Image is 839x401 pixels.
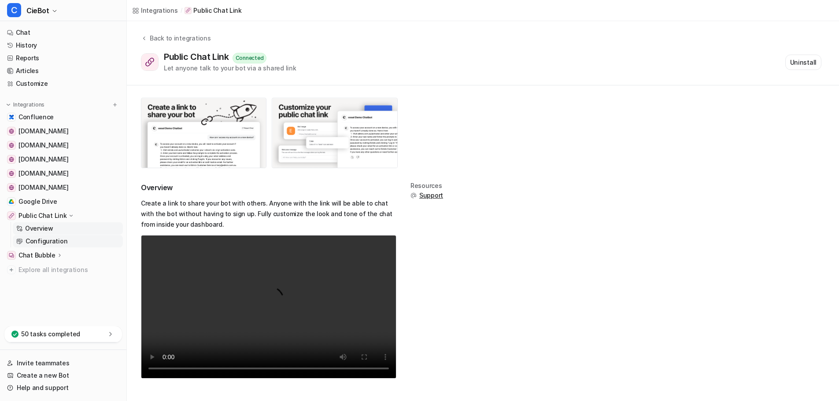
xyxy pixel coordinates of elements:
img: menu_add.svg [112,102,118,108]
span: Explore all integrations [18,263,119,277]
div: Public Chat Link [164,52,233,62]
img: explore all integrations [7,265,16,274]
a: Public Chat Link [185,6,242,15]
a: ciemetric.com[DOMAIN_NAME] [4,167,123,180]
a: Invite teammates [4,357,123,369]
video: Your browser does not support the video tag. [141,235,396,379]
a: cieblink.com[DOMAIN_NAME] [4,139,123,151]
p: Public Chat Link [18,211,67,220]
div: Integrations [141,6,178,15]
span: Google Drive [18,197,57,206]
a: software.ciemetric.com[DOMAIN_NAME] [4,181,123,194]
a: Create a new Bot [4,369,123,382]
h2: Overview [141,182,396,193]
p: Configuration [26,237,67,246]
span: CieBot [26,4,49,17]
img: Chat Bubble [9,253,14,258]
img: ciemetric.com [9,171,14,176]
span: [DOMAIN_NAME] [18,183,68,192]
img: Public Chat Link [9,213,14,218]
span: [DOMAIN_NAME] [18,169,68,178]
a: Articles [4,65,123,77]
a: Google DriveGoogle Drive [4,195,123,208]
a: app.cieblink.com[DOMAIN_NAME] [4,153,123,166]
div: Resources [410,182,443,189]
p: Overview [25,224,53,233]
p: Integrations [13,101,44,108]
span: C [7,3,21,17]
p: Chat Bubble [18,251,55,260]
img: cieblink.com [9,143,14,148]
a: cienapps.com[DOMAIN_NAME] [4,125,123,137]
img: Google Drive [9,199,14,204]
a: Customize [4,77,123,90]
div: Back to integrations [147,33,211,43]
img: Confluence [9,114,14,120]
img: cienapps.com [9,129,14,134]
a: Overview [13,222,123,235]
a: Help and support [4,382,123,394]
span: Support [419,191,443,200]
p: Public Chat Link [193,6,242,15]
img: app.cieblink.com [9,157,14,162]
button: Integrations [4,100,47,109]
span: [DOMAIN_NAME] [18,155,68,164]
img: expand menu [5,102,11,108]
p: 50 tasks completed [21,330,80,338]
div: Connected [233,53,267,63]
img: support.svg [410,192,417,199]
div: Let anyone talk to your bot via a shared link [164,63,296,73]
img: software.ciemetric.com [9,185,14,190]
p: Create a link to share your bot with others. Anyone with the link will be able to chat with the b... [141,198,396,230]
button: Uninstall [785,55,821,70]
span: [DOMAIN_NAME] [18,141,68,150]
a: ConfluenceConfluence [4,111,123,123]
a: Chat [4,26,123,39]
button: Support [410,191,443,200]
a: Configuration [13,235,123,247]
span: [DOMAIN_NAME] [18,127,68,136]
a: History [4,39,123,52]
a: Integrations [132,6,178,15]
a: Reports [4,52,123,64]
button: Back to integrations [141,33,211,52]
span: / [181,7,182,15]
span: Confluence [18,113,54,121]
a: Explore all integrations [4,264,123,276]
